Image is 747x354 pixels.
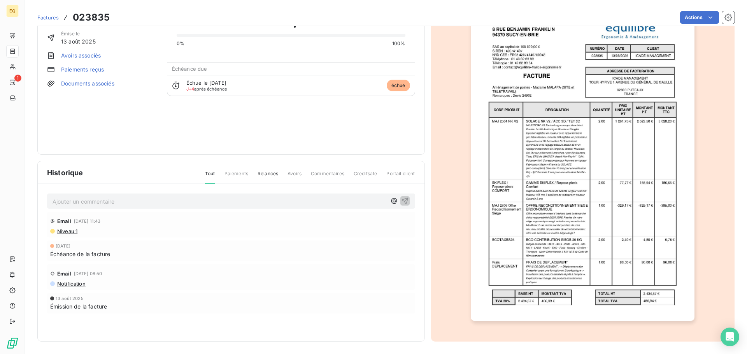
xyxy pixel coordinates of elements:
a: Factures [37,14,59,21]
span: 13 août 2025 [61,37,96,45]
span: 0% [177,40,184,47]
span: Émission de la facture [50,302,107,310]
h3: 023835 [73,10,110,24]
span: Creditsafe [354,170,377,183]
button: Actions [680,11,719,24]
div: EQ [6,5,19,17]
span: Notification [56,281,86,287]
span: [DATE] [56,244,70,248]
span: échue [387,80,410,91]
span: Email [57,270,72,277]
span: Historique [47,167,83,178]
div: Open Intercom Messenger [721,328,739,346]
span: J+4 [186,86,194,92]
span: 100% [392,40,405,47]
span: après échéance [186,87,227,91]
span: [DATE] 08:50 [74,271,102,276]
span: 13 août 2025 [56,296,84,301]
span: Échéance due [172,66,207,72]
span: Relances [258,170,278,183]
span: Paiements [224,170,248,183]
a: Avoirs associés [61,52,101,59]
img: Logo LeanPay [6,337,19,349]
span: 1 [14,75,21,82]
a: Documents associés [61,80,114,87]
span: Émise le [61,30,96,37]
a: Paiements reçus [61,66,104,73]
span: Avoirs [288,170,302,183]
span: Niveau 1 [56,228,77,234]
span: Tout [205,170,215,184]
span: [DATE] 11:43 [74,219,101,223]
span: Email [57,218,72,224]
span: Échéance de la facture [50,250,110,258]
span: Échue le [DATE] [186,80,226,86]
span: Portail client [386,170,415,183]
img: invoice_thumbnail [471,5,694,321]
span: Commentaires [311,170,344,183]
